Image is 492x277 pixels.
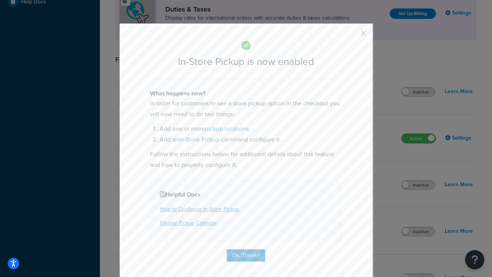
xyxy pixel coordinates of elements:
a: pickup locations [205,124,249,133]
a: Display Pickup Calendar [160,219,217,227]
p: Follow the instructions below for additional details about this feature and how to properly confi... [150,149,342,170]
h2: In-Store Pickup is now enabled [150,56,342,67]
button: Ok, Thanks! [227,249,265,262]
a: In-Store Pickup carrier [179,135,238,144]
h4: What happens now? [150,89,342,98]
li: Add one or more . [160,123,342,134]
a: How to Configure In-Store Pickup [160,205,239,213]
p: In order for customers to see a store pickup option in the checkout you will now need to do two t... [150,98,342,120]
h4: Helpful Docs [160,190,332,199]
li: Add an and configure it. [160,134,342,145]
